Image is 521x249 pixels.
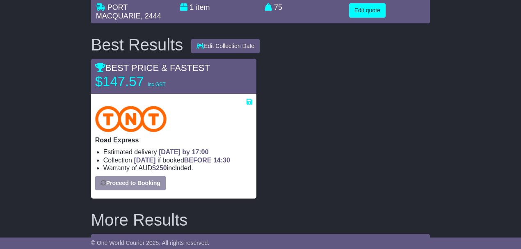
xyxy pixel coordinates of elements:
[95,73,198,90] p: $147.57
[134,157,155,164] span: [DATE]
[95,106,167,132] img: TNT Domestic: Road Express
[152,164,167,171] span: $
[103,164,252,172] li: Warranty of AUD included.
[213,157,230,164] span: 14:30
[91,240,210,246] span: © One World Courier 2025. All rights reserved.
[148,82,165,87] span: inc GST
[95,136,252,144] p: Road Express
[196,3,210,11] span: item
[184,157,212,164] span: BEFORE
[190,3,194,11] span: 1
[159,148,209,155] span: [DATE] by 17:00
[95,176,166,190] button: Proceed to Booking
[103,156,252,164] li: Collection
[141,12,161,20] span: , 2444
[96,3,141,21] span: PORT MACQUARIE
[87,36,187,54] div: Best Results
[91,211,430,229] h2: More Results
[349,3,386,18] button: Edit quote
[103,148,252,156] li: Estimated delivery
[191,39,260,53] button: Edit Collection Date
[274,3,282,11] span: 75
[95,63,210,73] span: BEST PRICE & FASTEST
[134,157,230,164] span: if booked
[156,164,167,171] span: 250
